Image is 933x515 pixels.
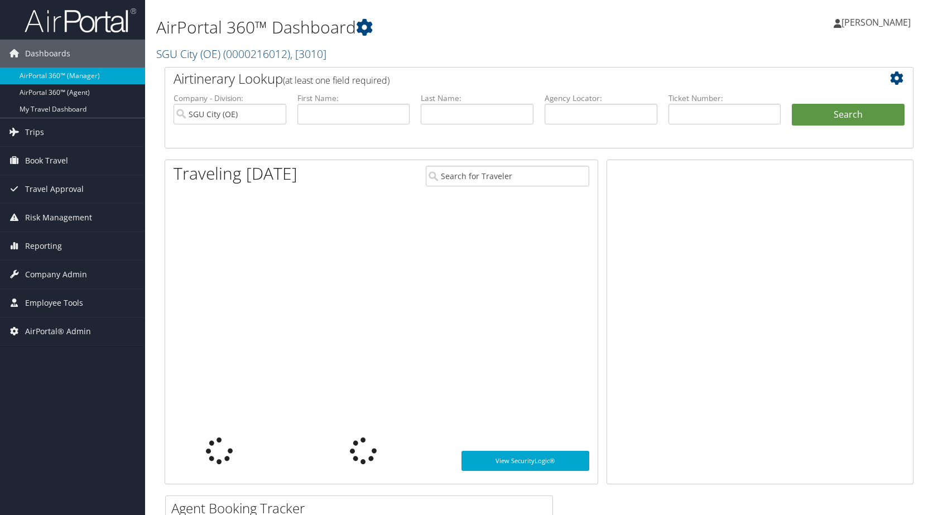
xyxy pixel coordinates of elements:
a: [PERSON_NAME] [834,6,922,39]
span: AirPortal® Admin [25,317,91,345]
span: [PERSON_NAME] [841,16,911,28]
h2: Airtinerary Lookup [174,69,842,88]
label: Agency Locator: [545,93,657,104]
img: airportal-logo.png [25,7,136,33]
h1: AirPortal 360™ Dashboard [156,16,667,39]
h1: Traveling [DATE] [174,162,297,185]
label: Last Name: [421,93,533,104]
span: , [ 3010 ] [290,46,326,61]
span: Employee Tools [25,289,83,317]
label: First Name: [297,93,410,104]
span: (at least one field required) [283,74,389,86]
label: Ticket Number: [669,93,781,104]
input: Search for Traveler [426,166,589,186]
span: Travel Approval [25,175,84,203]
span: ( 0000216012 ) [223,46,290,61]
button: Search [792,104,905,126]
span: Risk Management [25,204,92,232]
label: Company - Division: [174,93,286,104]
span: Company Admin [25,261,87,288]
a: View SecurityLogic® [461,451,589,471]
span: Trips [25,118,44,146]
span: Book Travel [25,147,68,175]
a: SGU City (OE) [156,46,326,61]
span: Reporting [25,232,62,260]
span: Dashboards [25,40,70,68]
